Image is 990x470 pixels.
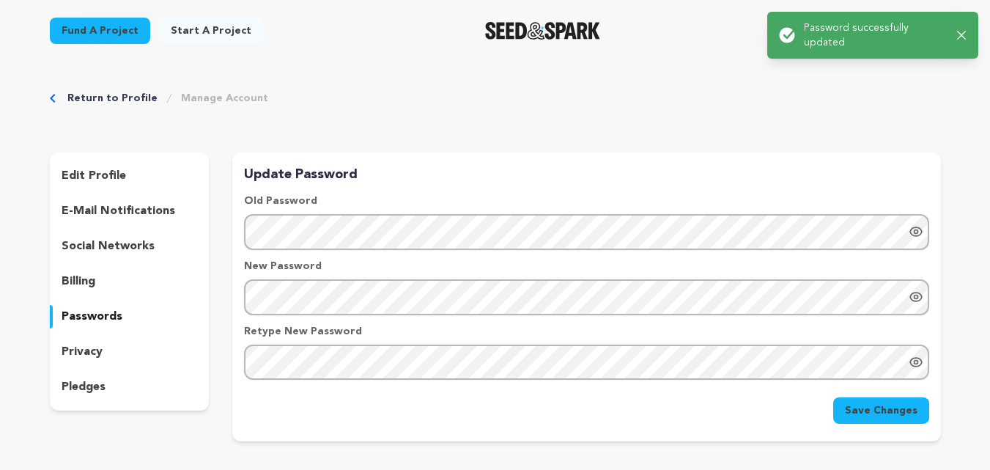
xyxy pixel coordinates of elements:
a: Fund a project [50,18,150,44]
p: New Password [244,259,928,273]
span: Save Changes [845,403,917,418]
a: Show password as plain text. Warning: this will display your password on the screen. [909,355,923,370]
p: Old Password [244,194,928,208]
a: Manage Account [181,91,268,106]
button: edit profile [50,164,210,188]
p: e-mail notifications [62,202,175,220]
a: Seed&Spark Homepage [485,22,600,40]
button: Save Changes [833,397,929,424]
img: Seed&Spark Logo Dark Mode [485,22,600,40]
p: social networks [62,238,155,255]
a: Return to Profile [67,91,158,106]
a: Show password as plain text. Warning: this will display your password on the screen. [909,290,923,304]
input: Retype new password [244,345,928,381]
h3: Update Password [244,164,928,185]
input: Enter new password [244,279,928,315]
button: privacy [50,340,210,364]
input: Enter old password [244,214,928,250]
p: Password successfully updated [804,21,945,50]
p: privacy [62,343,103,361]
div: Breadcrumb [50,91,941,106]
a: Start a project [159,18,263,44]
button: e-mail notifications [50,199,210,223]
button: passwords [50,305,210,328]
p: pledges [62,378,106,396]
button: social networks [50,235,210,258]
p: billing [62,273,95,290]
button: billing [50,270,210,293]
p: Retype New Password [244,324,928,339]
p: edit profile [62,167,126,185]
button: pledges [50,375,210,399]
p: passwords [62,308,122,326]
a: Show password as plain text. Warning: this will display your password on the screen. [909,224,923,239]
